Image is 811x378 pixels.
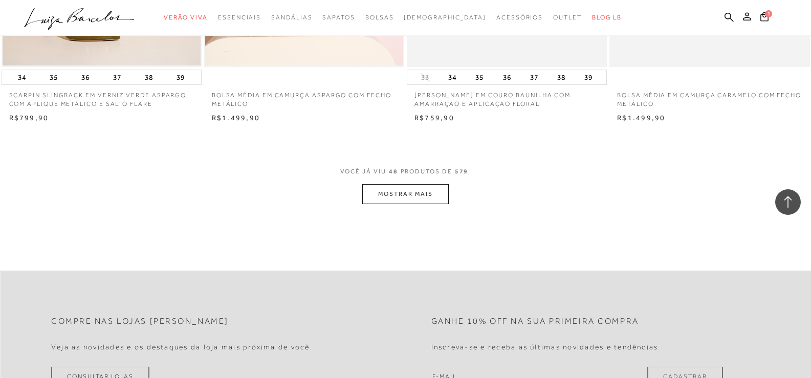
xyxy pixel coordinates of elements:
[431,343,661,351] h4: Inscreva-se e receba as últimas novidades e tendências.
[340,168,471,175] span: VOCÊ JÁ VIU PRODUTOS DE
[110,70,124,84] button: 37
[496,8,543,27] a: categoryNavScreenReaderText
[592,8,622,27] a: BLOG LB
[418,73,432,82] button: 33
[362,184,448,204] button: MOSTRAR MAIS
[431,317,639,326] h2: Ganhe 10% off na sua primeira compra
[2,85,202,108] a: SCARPIN SLINGBACK EM VERNIZ VERDE ASPARGO COM APLIQUE METÁLICO E SALTO FLARE
[592,14,622,21] span: BLOG LB
[765,10,772,17] span: 1
[51,343,313,351] h4: Veja as novidades e os destaques da loja mais próxima de você.
[404,8,486,27] a: noSubCategoriesText
[414,114,454,122] span: R$759,90
[757,11,772,25] button: 1
[527,70,541,84] button: 37
[472,70,487,84] button: 35
[617,114,665,122] span: R$1.499,90
[51,317,229,326] h2: Compre nas lojas [PERSON_NAME]
[271,8,312,27] a: categoryNavScreenReaderText
[271,14,312,21] span: Sandálias
[609,85,809,108] a: BOLSA MÉDIA EM CAMURÇA CARAMELO COM FECHO METÁLICO
[554,70,568,84] button: 38
[204,85,404,108] a: BOLSA MÉDIA EM CAMURÇA ASPARGO COM FECHO METÁLICO
[47,70,61,84] button: 35
[500,70,514,84] button: 36
[407,85,607,108] a: [PERSON_NAME] EM COURO BAUNILHA COM AMARRAÇÃO E APLICAÇÃO FLORAL
[173,70,188,84] button: 39
[365,14,394,21] span: Bolsas
[389,168,398,175] span: 48
[212,114,260,122] span: R$1.499,90
[581,70,596,84] button: 39
[445,70,459,84] button: 34
[164,14,208,21] span: Verão Viva
[218,14,261,21] span: Essenciais
[164,8,208,27] a: categoryNavScreenReaderText
[322,8,355,27] a: categoryNavScreenReaderText
[496,14,543,21] span: Acessórios
[218,8,261,27] a: categoryNavScreenReaderText
[78,70,93,84] button: 36
[553,14,582,21] span: Outlet
[322,14,355,21] span: Sapatos
[365,8,394,27] a: categoryNavScreenReaderText
[15,70,29,84] button: 34
[455,168,469,175] span: 579
[142,70,156,84] button: 38
[553,8,582,27] a: categoryNavScreenReaderText
[404,14,486,21] span: [DEMOGRAPHIC_DATA]
[9,114,49,122] span: R$799,90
